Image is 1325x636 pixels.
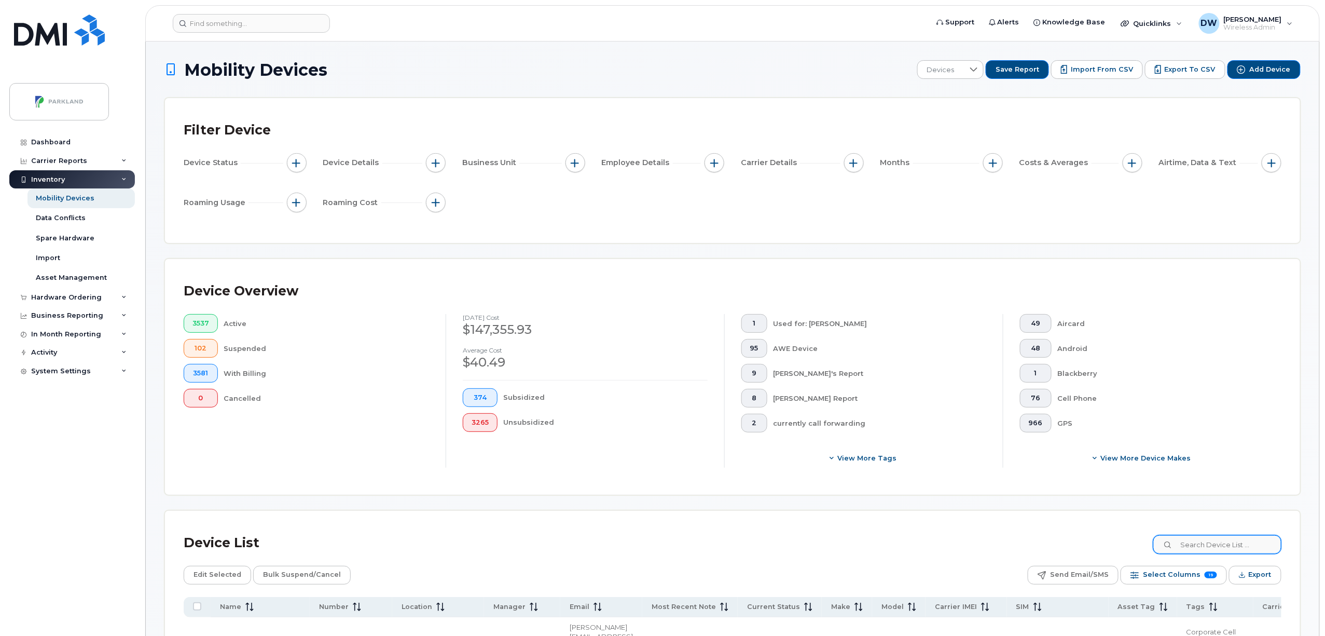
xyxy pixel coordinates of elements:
[224,389,430,408] div: Cancelled
[463,413,498,432] button: 3265
[986,60,1049,79] button: Save Report
[1159,157,1240,168] span: Airtime, Data & Text
[602,157,673,168] span: Employee Details
[774,414,987,432] div: currently call forwarding
[463,354,708,371] div: $40.49
[1143,567,1200,583] span: Select Columns
[184,278,298,305] div: Device Overview
[774,339,987,358] div: AWE Device
[184,530,259,557] div: Device List
[741,314,767,333] button: 1
[194,567,241,583] span: Edit Selected
[184,117,271,144] div: Filter Device
[750,394,758,402] span: 8
[184,314,218,333] button: 3537
[1121,566,1227,585] button: Select Columns 19
[570,602,589,612] span: Email
[1020,364,1052,383] button: 1
[1020,339,1052,358] button: 48
[1029,419,1043,427] span: 966
[1101,453,1191,463] span: View More Device Makes
[831,602,850,612] span: Make
[1263,602,1288,612] span: Carrier
[1250,65,1291,74] span: Add Device
[741,389,767,408] button: 8
[184,197,249,208] span: Roaming Usage
[880,157,913,168] span: Months
[493,602,526,612] span: Manager
[774,389,987,408] div: [PERSON_NAME] Report
[741,414,767,432] button: 2
[747,602,800,612] span: Current Status
[472,418,489,427] span: 3265
[750,319,758,328] span: 1
[1029,344,1043,353] span: 48
[1020,414,1052,432] button: 966
[504,388,708,407] div: Subsidized
[463,347,708,354] h4: Average cost
[1249,567,1272,583] span: Export
[1020,389,1052,408] button: 76
[184,61,327,79] span: Mobility Devices
[1205,572,1217,578] span: 19
[323,157,382,168] span: Device Details
[774,364,987,383] div: [PERSON_NAME]'s Report
[253,566,351,585] button: Bulk Suspend/Cancel
[184,566,251,585] button: Edit Selected
[504,413,708,432] div: Unsubsidized
[463,314,708,321] h4: [DATE] cost
[1029,319,1043,328] span: 49
[263,567,341,583] span: Bulk Suspend/Cancel
[472,394,489,402] span: 374
[224,339,430,358] div: Suspended
[1229,566,1281,585] button: Export
[881,602,904,612] span: Model
[741,449,986,468] button: View more tags
[838,453,897,463] span: View more tags
[1058,364,1265,383] div: Blackberry
[192,319,209,328] span: 3537
[935,602,977,612] span: Carrier IMEI
[1118,602,1155,612] span: Asset Tag
[402,602,432,612] span: Location
[1227,60,1301,79] button: Add Device
[1051,60,1143,79] button: Import from CSV
[1165,65,1216,74] span: Export to CSV
[652,602,716,612] span: Most Recent Note
[750,369,758,377] span: 9
[1058,314,1265,333] div: Aircard
[1145,60,1225,79] a: Export to CSV
[224,364,430,383] div: With Billing
[184,339,218,358] button: 102
[463,388,498,407] button: 374
[184,389,218,408] button: 0
[774,314,987,333] div: Used for: [PERSON_NAME]
[192,394,209,402] span: 0
[1071,65,1133,74] span: Import from CSV
[184,364,218,383] button: 3581
[1029,369,1043,377] span: 1
[750,419,758,427] span: 2
[1153,535,1281,554] input: Search Device List ...
[1019,157,1092,168] span: Costs & Averages
[750,344,758,353] span: 95
[184,157,241,168] span: Device Status
[1016,602,1029,612] span: SIM
[220,602,241,612] span: Name
[1020,449,1265,468] button: View More Device Makes
[1050,567,1109,583] span: Send Email/SMS
[463,321,708,339] div: $147,355.93
[996,65,1039,74] span: Save Report
[192,369,209,377] span: 3581
[741,339,767,358] button: 95
[319,602,349,612] span: Number
[1058,414,1265,432] div: GPS
[462,157,519,168] span: Business Unit
[741,157,800,168] span: Carrier Details
[224,314,430,333] div: Active
[1058,389,1265,408] div: Cell Phone
[918,61,964,79] span: Devices
[1020,314,1052,333] button: 49
[323,197,381,208] span: Roaming Cost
